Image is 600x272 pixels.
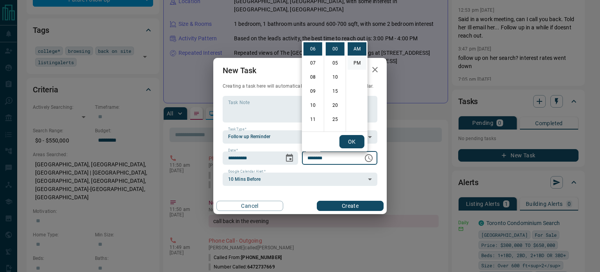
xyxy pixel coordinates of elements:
[223,83,377,90] p: Creating a task here will automatically add it to your Google Calendar.
[304,42,322,56] li: 6 hours
[326,113,345,126] li: 25 minutes
[346,41,368,131] ul: Select meridiem
[317,201,384,211] button: Create
[326,127,345,140] li: 30 minutes
[228,148,238,153] label: Date
[348,42,366,56] li: AM
[307,148,318,153] label: Time
[324,41,346,131] ul: Select minutes
[304,56,322,70] li: 7 hours
[339,135,364,148] button: OK
[326,99,345,112] li: 20 minutes
[326,85,345,98] li: 15 minutes
[326,70,345,84] li: 10 minutes
[304,85,322,98] li: 9 hours
[223,173,377,186] div: 10 Mins Before
[326,56,345,70] li: 5 minutes
[348,56,366,70] li: PM
[228,169,266,174] label: Google Calendar Alert
[304,70,322,84] li: 8 hours
[216,201,283,211] button: Cancel
[304,113,322,126] li: 11 hours
[213,58,266,83] h2: New Task
[228,127,246,132] label: Task Type
[304,99,322,112] li: 10 hours
[223,130,377,144] div: Follow up Reminder
[282,150,297,166] button: Choose date, selected date is Sep 16, 2025
[302,41,324,131] ul: Select hours
[326,42,345,56] li: 0 minutes
[361,150,377,166] button: Choose time, selected time is 6:00 AM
